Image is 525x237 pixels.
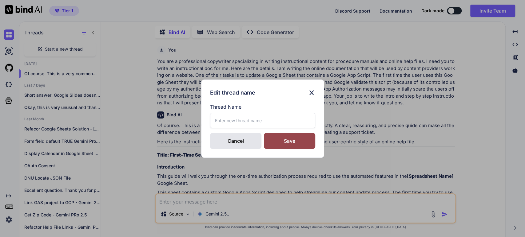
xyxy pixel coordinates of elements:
input: Enter new thread name [210,113,315,128]
div: Save [264,133,315,149]
h3: Edit thread name [210,88,255,97]
label: Thread Name [210,103,315,111]
div: Cancel [210,133,261,149]
img: close [308,88,315,97]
